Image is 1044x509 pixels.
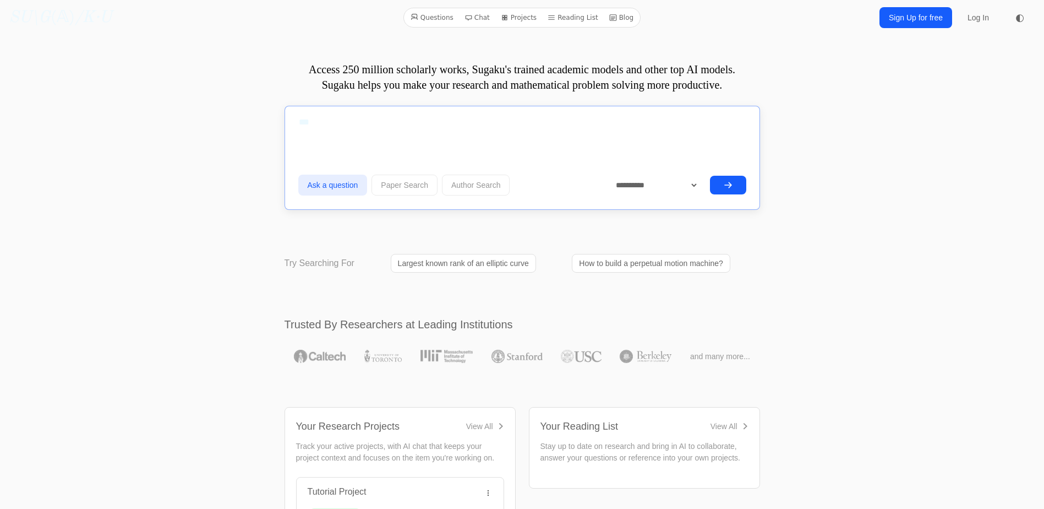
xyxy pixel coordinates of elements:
a: Blog [605,10,638,25]
p: Try Searching For [285,257,354,270]
img: MIT [420,350,473,363]
p: Track your active projects, with AI chat that keeps your project context and focuses on the item ... [296,441,504,464]
a: View All [466,421,504,432]
img: Caltech [294,350,346,363]
button: ◐ [1009,7,1031,29]
a: SU\G(𝔸)/K·U [9,8,112,28]
a: Largest known rank of an elliptic curve [391,254,536,273]
a: Projects [496,10,541,25]
img: UC Berkeley [620,350,671,363]
i: /K·U [75,9,112,26]
div: Your Reading List [540,419,618,434]
a: Questions [406,10,458,25]
a: Chat [460,10,494,25]
span: and many more... [690,351,750,362]
div: View All [466,421,493,432]
div: Your Research Projects [296,419,400,434]
p: Access 250 million scholarly works, Sugaku's trained academic models and other top AI models. Sug... [285,62,760,93]
span: ◐ [1015,13,1024,23]
a: How to build a perpetual motion machine? [572,254,730,273]
a: Sign Up for free [879,7,952,28]
a: Log In [961,8,996,28]
a: View All [710,421,748,432]
button: Ask a question [298,175,368,196]
button: Author Search [442,175,510,196]
i: SU\G [9,9,51,26]
div: View All [710,421,737,432]
button: Paper Search [371,175,438,196]
a: Reading List [543,10,603,25]
img: USC [561,350,601,363]
h2: Trusted By Researchers at Leading Institutions [285,317,760,332]
p: Stay up to date on research and bring in AI to collaborate, answer your questions or reference in... [540,441,748,464]
a: Tutorial Project [308,487,367,496]
img: University of Toronto [364,350,402,363]
img: Stanford [491,350,543,363]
